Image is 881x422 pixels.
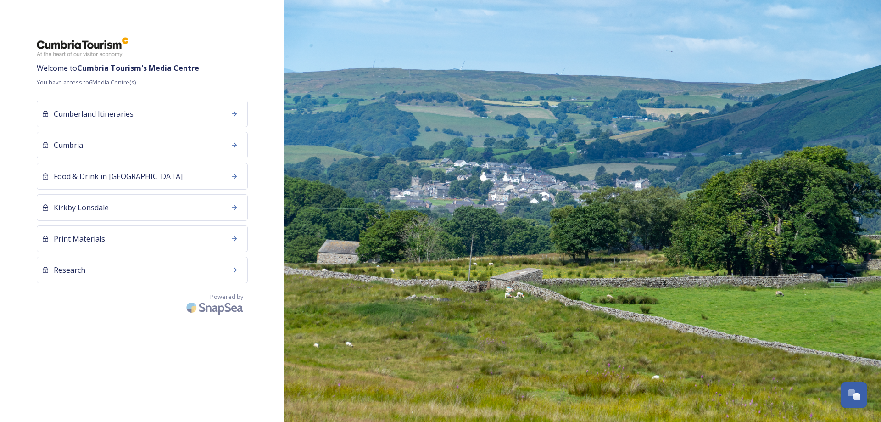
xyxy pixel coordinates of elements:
span: Food & Drink in [GEOGRAPHIC_DATA] [54,171,183,182]
a: Print Materials [37,225,248,257]
span: Kirkby Lonsdale [54,202,109,213]
span: Cumbria [54,140,83,151]
img: ct_logo.png [37,37,128,58]
a: Kirkby Lonsdale [37,194,248,225]
strong: Cumbria Tourism 's Media Centre [77,63,199,73]
span: Print Materials [54,233,105,244]
button: Open Chat [841,382,867,408]
a: Cumbria [37,132,248,163]
span: You have access to 6 Media Centre(s). [37,78,248,87]
img: SnapSea Logo [184,297,248,318]
span: Powered by [210,293,243,301]
span: Research [54,264,85,276]
a: Food & Drink in [GEOGRAPHIC_DATA] [37,163,248,194]
span: Cumberland Itineraries [54,108,134,119]
a: Cumberland Itineraries [37,101,248,132]
span: Welcome to [37,62,248,73]
a: Research [37,257,248,288]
